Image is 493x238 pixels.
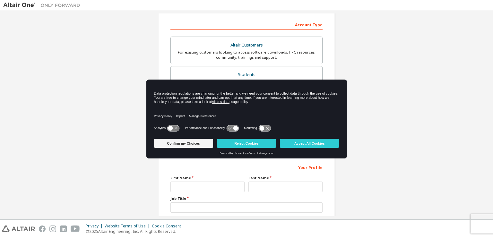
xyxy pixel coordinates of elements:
p: © 2025 Altair Engineering, Inc. All Rights Reserved. [86,229,185,234]
label: Last Name [248,175,323,181]
img: facebook.svg [39,225,46,232]
div: Altair Customers [175,41,318,50]
img: youtube.svg [71,225,80,232]
img: Altair One [3,2,83,8]
div: Cookie Consent [152,224,185,229]
div: Your Profile [170,162,323,172]
div: Account Type [170,19,323,30]
div: For existing customers looking to access software downloads, HPC resources, community, trainings ... [175,50,318,60]
label: Job Title [170,196,323,201]
label: First Name [170,175,245,181]
div: Privacy [86,224,105,229]
div: Website Terms of Use [105,224,152,229]
div: For currently enrolled students looking to access the free Altair Student Edition bundle and all ... [175,79,318,89]
img: instagram.svg [49,225,56,232]
div: Students [175,70,318,79]
img: linkedin.svg [60,225,67,232]
img: altair_logo.svg [2,225,35,232]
